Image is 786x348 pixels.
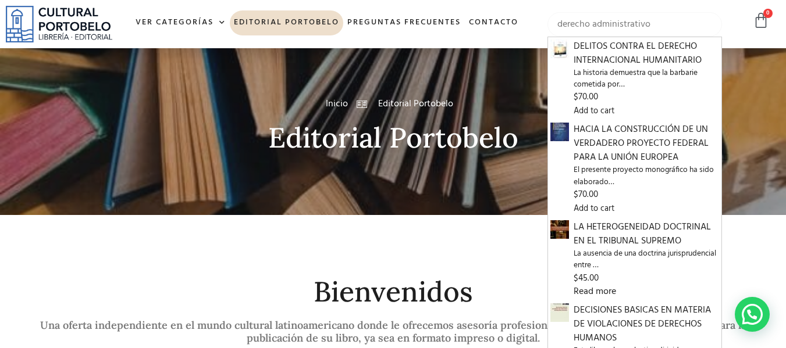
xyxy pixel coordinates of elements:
span: El presente proyecto monográfico ha sido elaborado… [574,164,720,188]
a: Contacto [465,10,522,35]
a: Editorial Portobelo [230,10,343,35]
img: 978-84-19580-52-8 [550,40,569,58]
input: Búsqueda [547,12,723,37]
span: La ausencia de una doctrina jurisprudencial entre … [574,248,720,272]
a: DELITOS CONTRA EL DERECHO INTERNACIONAL HUMANITARIOLa historia demuestra que la barbarie cometida... [574,40,720,105]
span: $ [574,90,578,104]
span: La historia demuestra que la barbarie cometida por… [574,67,720,91]
img: decisiones_basicasNUEVO-2.jpg [550,303,569,322]
a: HACIA LA CONSTRUCCIÓN DE UN VERDADERO PROYECTO FEDERAL PARA LA UNIÓN EUROPEA [550,124,569,139]
a: 0 [753,12,769,29]
h2: Bienvenidos [27,277,760,307]
span: DECISIONES BASICAS EN MATERIA DE VIOLACIONES DE DERECHOS HUMANOS [574,303,720,345]
h2: Editorial Portobelo [27,123,760,153]
span: Editorial Portobelo [375,97,453,111]
span: $ [574,271,578,285]
img: 978-84-18979-32-3 [550,123,569,141]
h2: Una oferta independiente en el mundo cultural latinoamericano donde le ofrecemos asesoría profesi... [27,319,760,344]
a: Read more about “LA HETEROGENEIDAD DOCTRINAL EN EL TRIBUNAL SUPREMO” [574,284,616,299]
bdi: 45.00 [574,271,599,285]
a: Add to cart: “DELITOS CONTRA EL DERECHO INTERNACIONAL HUMANITARIO” [574,105,614,118]
a: Preguntas frecuentes [343,10,465,35]
span: LA HETEROGENEIDAD DOCTRINAL EN EL TRIBUNAL SUPREMO [574,220,720,248]
a: HACIA LA CONSTRUCCIÓN DE UN VERDADERO PROYECTO FEDERAL PARA LA UNIÓN EUROPEAEl presente proyecto ... [574,123,720,202]
a: DECISIONES BASICAS EN MATERIA DE VIOLACIONES DE DERECHOS HUMANOS [550,305,569,320]
a: Inicio [326,97,348,111]
span: HACIA LA CONSTRUCCIÓN DE UN VERDADERO PROYECTO FEDERAL PARA LA UNIÓN EUROPEA [574,123,720,164]
span: DELITOS CONTRA EL DERECHO INTERNACIONAL HUMANITARIO [574,40,720,67]
bdi: 70.00 [574,188,598,202]
a: LA HETEROGENEIDAD DOCTRINAL EN EL TRIBUNAL SUPREMOLa ausencia de una doctrina jurisprudencial ent... [574,220,720,285]
a: DELITOS CONTRA EL DERECHO INTERNACIONAL HUMANITARIO [550,41,569,56]
a: Ver Categorías [131,10,230,35]
a: LA HETEROGENEIDAD DOCTRINAL EN EL TRIBUNAL SUPREMO [550,222,569,237]
a: Add to cart: “HACIA LA CONSTRUCCIÓN DE UN VERDADERO PROYECTO FEDERAL PARA LA UNIÓN EUROPEA” [574,202,614,216]
bdi: 70.00 [574,90,598,104]
img: la_heteroge-1.jpg [550,220,569,239]
span: 0 [763,9,773,18]
span: $ [574,188,578,202]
